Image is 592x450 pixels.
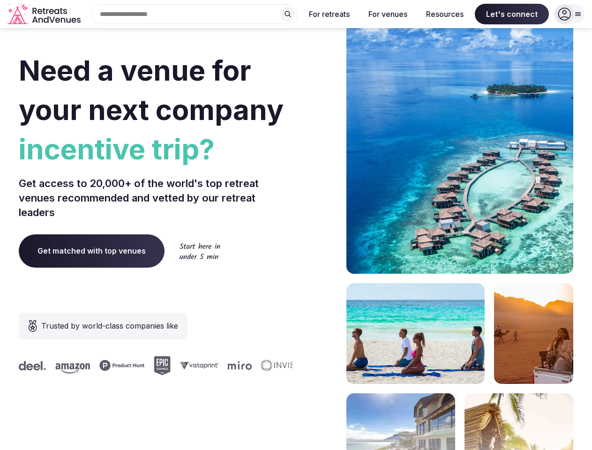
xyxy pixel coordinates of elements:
p: Get access to 20,000+ of the world's top retreat venues recommended and vetted by our retreat lea... [19,176,292,219]
span: incentive trip? [19,129,292,169]
svg: Epic Games company logo [153,356,170,375]
svg: Miro company logo [227,361,251,370]
svg: Invisible company logo [261,360,312,371]
a: Visit the homepage [7,4,82,25]
span: Let's connect [475,4,549,24]
img: Start here in under 5 min [180,243,220,259]
button: For retreats [301,4,357,24]
a: Get matched with top venues [19,234,165,267]
svg: Retreats and Venues company logo [7,4,82,25]
button: For venues [361,4,415,24]
img: woman sitting in back of truck with camels [494,283,573,384]
svg: Vistaprint company logo [180,361,218,369]
svg: Deel company logo [18,361,45,370]
span: Trusted by world-class companies like [41,320,178,331]
button: Resources [419,4,471,24]
img: yoga on tropical beach [346,283,485,384]
span: Need a venue for your next company [19,53,284,127]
